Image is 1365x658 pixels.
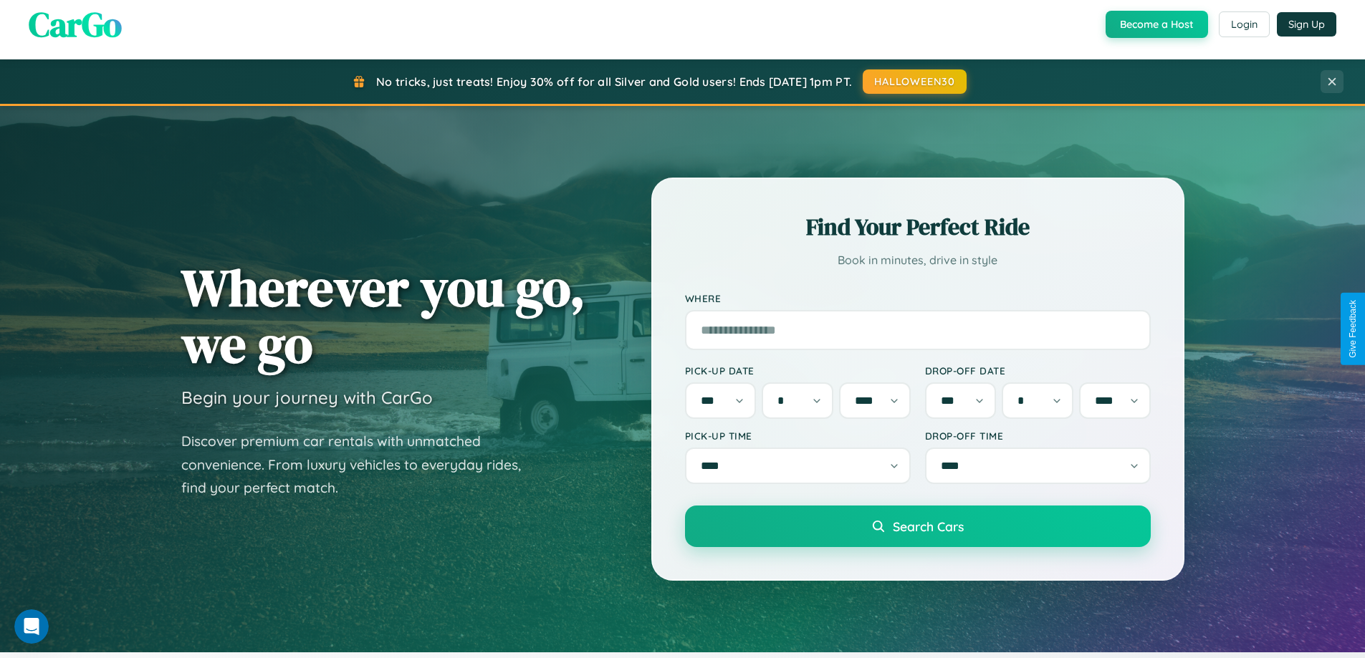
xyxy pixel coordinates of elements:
span: CarGo [29,1,122,48]
button: Sign Up [1277,12,1336,37]
label: Where [685,292,1151,304]
p: Discover premium car rentals with unmatched convenience. From luxury vehicles to everyday rides, ... [181,430,540,500]
h3: Begin your journey with CarGo [181,387,433,408]
button: Become a Host [1106,11,1208,38]
span: Search Cars [893,518,964,534]
button: Search Cars [685,505,1151,547]
span: No tricks, just treats! Enjoy 30% off for all Silver and Gold users! Ends [DATE] 1pm PT. [376,74,852,89]
button: HALLOWEEN30 [863,69,967,94]
h2: Find Your Perfect Ride [685,211,1151,243]
p: Book in minutes, drive in style [685,250,1151,271]
div: Give Feedback [1348,300,1358,358]
label: Pick-up Time [685,430,911,442]
iframe: Intercom live chat [14,609,49,644]
label: Drop-off Date [925,364,1151,377]
label: Pick-up Date [685,364,911,377]
button: Login [1219,11,1270,37]
h1: Wherever you go, we go [181,259,585,372]
label: Drop-off Time [925,430,1151,442]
